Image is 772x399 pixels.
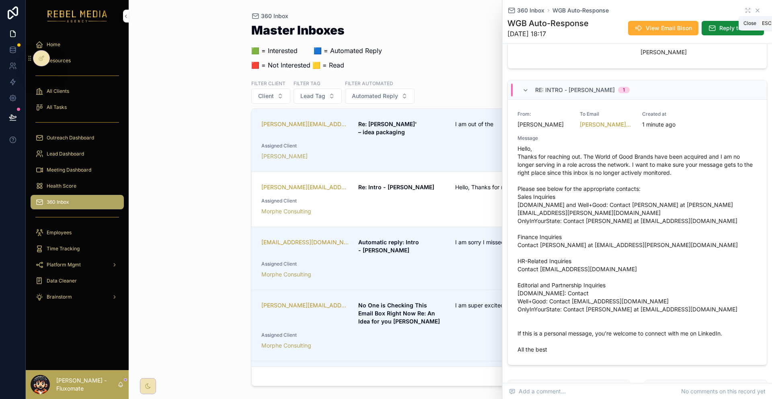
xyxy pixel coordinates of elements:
[702,21,764,35] button: Reply to Email
[251,12,288,20] a: 360 Inbox
[552,6,609,14] a: WGB Auto-Response
[628,21,698,35] button: View Email Bison
[345,80,393,87] label: Filter Automated
[261,238,349,246] a: [EMAIL_ADDRESS][DOMAIN_NAME]
[517,111,570,117] span: From:
[47,10,107,23] img: App logo
[47,262,81,268] span: Platform Mgmt
[31,163,124,177] a: Meeting Dashboard
[251,88,290,104] button: Select Button
[47,246,80,252] span: Time Tracking
[261,152,308,160] a: [PERSON_NAME]
[47,41,60,48] span: Home
[743,20,756,27] span: Close
[358,239,421,254] strong: Automatic reply: Intro - [PERSON_NAME]
[261,183,349,191] a: [PERSON_NAME][EMAIL_ADDRESS][PERSON_NAME][DOMAIN_NAME]
[31,147,124,161] a: Lead Dashboard
[31,100,124,115] a: All Tasks
[31,195,124,209] a: 360 Inbox
[31,131,124,145] a: Outreach Dashboard
[261,332,543,338] span: Assigned Client
[455,120,575,128] span: I am out of the
[641,48,696,56] span: [PERSON_NAME]
[261,261,543,267] span: Assigned Client
[261,270,311,278] a: Morphe Consulting
[261,120,349,128] a: [PERSON_NAME][EMAIL_ADDRESS][DOMAIN_NAME]
[719,24,758,32] span: Reply to Email
[31,225,124,240] a: Employees
[47,57,71,64] span: Resources
[300,92,325,100] span: Lead Tag
[261,12,288,20] span: 360 Inbox
[352,92,398,100] span: Automated Reply
[294,80,320,87] label: Filter Tag
[31,37,124,52] a: Home
[455,238,575,246] span: I am sorry I missed
[642,121,675,129] p: 1 minute ago
[642,111,695,117] span: Created at
[47,135,94,141] span: Outreach Dashboard
[261,301,349,309] a: [PERSON_NAME][EMAIL_ADDRESS][DOMAIN_NAME]
[47,183,76,189] span: Health Score
[47,229,72,236] span: Employees
[358,302,440,325] strong: No One is Checking This Email Box Right Now Re: An Idea for you [PERSON_NAME]
[251,46,382,55] p: 🟩 = Interested ‎ ‎ ‎ ‎ ‎ ‎‎ ‎ 🟦 = Automated Reply
[261,207,311,215] a: Morphe Consulting
[345,88,415,104] button: Select Button
[56,376,117,393] p: [PERSON_NAME] - Fluxomate
[261,143,543,149] span: Assigned Client
[258,92,274,100] span: Client
[252,227,649,290] a: [EMAIL_ADDRESS][DOMAIN_NAME]Automatic reply: Intro - [PERSON_NAME]I am sorry I missedAssigned Cli...
[681,387,766,395] span: No comments on this record yet
[31,84,124,98] a: All Clients
[31,53,124,68] a: Resources
[535,86,615,94] span: Re: Intro - [PERSON_NAME]
[455,183,575,191] span: Hello, Thanks for reaching out.
[31,241,124,256] a: Time Tracking
[455,301,575,309] span: I am super excited to hear
[517,6,544,14] span: 360 Inbox
[252,109,649,172] a: [PERSON_NAME][EMAIL_ADDRESS][DOMAIN_NAME]Re: [PERSON_NAME]' – idea packagingI am out of theAssign...
[26,32,129,313] div: scrollable content
[47,199,69,205] span: 360 Inbox
[517,135,757,141] span: Message
[47,104,67,110] span: All Tasks
[646,24,692,32] span: View Email Bison
[47,167,91,173] span: Meeting Dashboard
[294,88,342,104] button: Select Button
[251,80,285,87] label: Filter Client
[251,24,382,36] h1: Master Inboxes
[358,184,434,190] strong: Re: Intro - [PERSON_NAME]
[31,179,124,193] a: Health Score
[507,29,589,39] span: [DATE] 18:17
[580,111,632,117] span: To Email
[358,121,419,135] strong: Re: [PERSON_NAME]' – idea packaging
[31,258,124,272] a: Platform Mgmt
[47,278,77,284] span: Data Cleaner
[252,290,649,361] a: [PERSON_NAME][EMAIL_ADDRESS][DOMAIN_NAME]No One is Checking This Email Box Right Now Re: An Idea ...
[47,151,84,157] span: Lead Dashboard
[251,60,382,70] p: 🟥 = Not Interested 🟨 = Read
[517,145,757,354] span: Hello, Thanks for reaching out. The World of Good Brands have been acquired and I am no longer se...
[509,387,566,395] span: Add a comment...
[580,121,632,129] a: [PERSON_NAME][EMAIL_ADDRESS][DOMAIN_NAME]
[508,100,767,365] a: From:[PERSON_NAME]To Email[PERSON_NAME][EMAIL_ADDRESS][DOMAIN_NAME]Created at1 minute agoMessageH...
[31,274,124,288] a: Data Cleaner
[47,88,69,94] span: All Clients
[507,6,544,14] a: 360 Inbox
[252,172,649,227] a: [PERSON_NAME][EMAIL_ADDRESS][PERSON_NAME][DOMAIN_NAME]Re: Intro - [PERSON_NAME]Hello, Thanks for ...
[261,198,543,204] span: Assigned Client
[507,18,589,29] h1: WGB Auto-Response
[623,87,625,93] div: 1
[517,121,570,129] span: [PERSON_NAME]
[261,342,311,350] a: Morphe Consulting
